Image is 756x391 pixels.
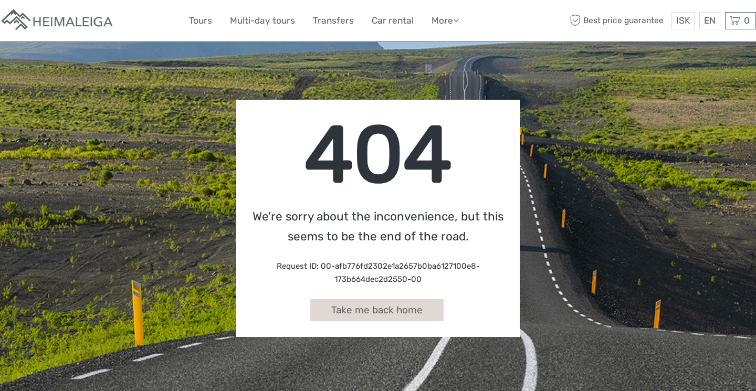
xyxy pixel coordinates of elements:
[372,13,414,28] a: Car rental
[252,260,504,287] p: Request ID: 00-afb776fd2302e1a2657b0ba6127100e8-173b664dec2d2550-00
[310,299,444,322] a: Take me back home
[189,13,212,28] a: Tours
[699,12,720,29] div: EN
[742,15,751,26] span: 0
[313,13,354,28] a: Transfers
[252,115,504,194] p: 404
[252,207,504,247] p: We're sorry about the inconvenience, but this seems to be the end of the road.
[676,15,690,26] span: ISK
[230,13,295,28] a: Multi-day tours
[432,13,459,28] a: More
[567,12,669,29] span: Best price guarantee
